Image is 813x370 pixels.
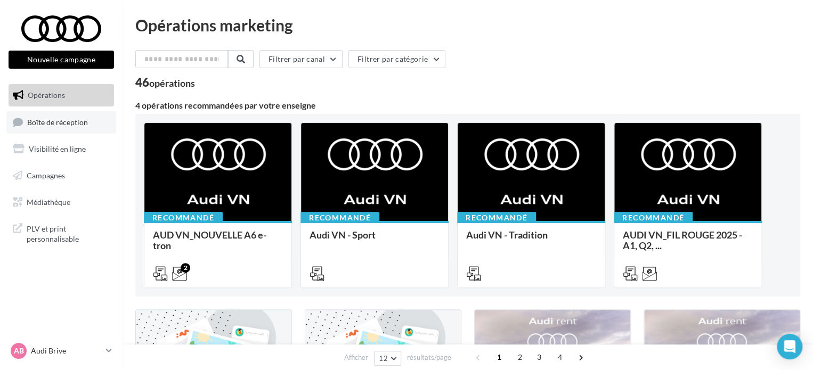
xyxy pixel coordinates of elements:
a: Médiathèque [6,191,116,213]
div: Recommandé [457,212,536,224]
div: 4 opérations recommandées par votre enseigne [135,101,800,110]
span: Boîte de réception [27,117,88,126]
div: opérations [149,78,195,88]
div: 2 [181,263,190,273]
div: Recommandé [614,212,693,224]
span: AUDI VN_FIL ROUGE 2025 - A1, Q2, ... [623,229,742,251]
span: AUD VN_NOUVELLE A6 e-tron [153,229,266,251]
a: Opérations [6,84,116,106]
a: AB Audi Brive [9,341,114,361]
span: AB [14,346,24,356]
a: Campagnes [6,165,116,187]
a: PLV et print personnalisable [6,217,116,249]
button: Filtrer par canal [259,50,343,68]
span: 4 [551,349,568,366]
button: Filtrer par catégorie [348,50,445,68]
span: 3 [531,349,548,366]
a: Visibilité en ligne [6,138,116,160]
span: 12 [379,354,388,363]
button: 12 [374,351,401,366]
span: Campagnes [27,171,65,180]
span: Visibilité en ligne [29,144,86,153]
span: Afficher [344,352,368,363]
div: 46 [135,77,195,88]
span: 1 [491,349,508,366]
span: Audi VN - Tradition [466,229,548,241]
span: Opérations [28,91,65,100]
span: 2 [511,349,529,366]
div: Opérations marketing [135,17,800,33]
span: résultats/page [407,352,451,363]
div: Recommandé [144,212,223,224]
p: Audi Brive [31,346,102,356]
span: Audi VN - Sport [310,229,376,241]
div: Open Intercom Messenger [777,334,802,359]
button: Nouvelle campagne [9,51,114,69]
a: Boîte de réception [6,111,116,134]
span: Médiathèque [27,197,70,206]
span: PLV et print personnalisable [27,221,110,244]
div: Recommandé [300,212,379,224]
